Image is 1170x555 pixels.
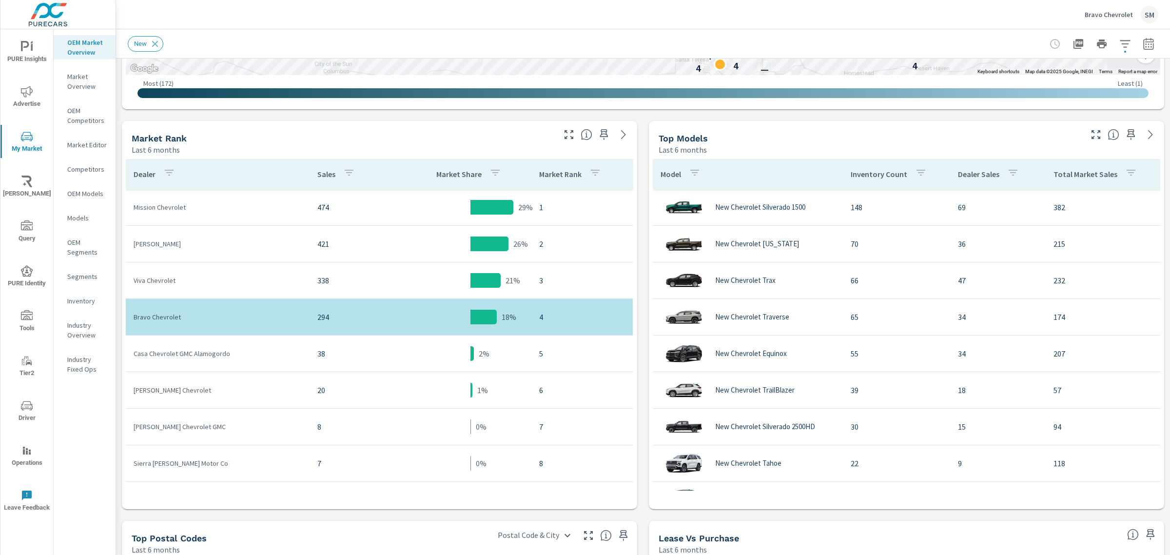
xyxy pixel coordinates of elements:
[54,235,116,259] div: OEM Segments
[616,528,631,543] span: Save this to your personalized report
[715,422,815,431] p: New Chevrolet Silverado 2500HD
[851,384,942,396] p: 39
[476,421,487,433] p: 0%
[134,276,302,285] p: Viva Chevrolet
[958,201,1038,213] p: 69
[54,186,116,201] div: OEM Models
[479,348,489,359] p: 2%
[3,176,50,199] span: [PERSON_NAME]
[67,296,108,306] p: Inventory
[539,421,625,433] p: 7
[54,269,116,284] div: Segments
[1053,275,1157,286] p: 232
[1099,69,1112,74] a: Terms (opens in new tab)
[851,421,942,433] p: 30
[0,29,53,523] div: nav menu
[134,239,302,249] p: [PERSON_NAME]
[1118,69,1157,74] a: Report a map error
[317,348,402,359] p: 38
[1053,311,1157,323] p: 174
[664,449,703,478] img: glamour
[1053,238,1157,250] p: 215
[476,457,487,469] p: 0%
[128,62,160,75] img: Google
[715,349,787,358] p: New Chevrolet Equinox
[134,349,302,358] p: Casa Chevrolet GMC Alamogordo
[958,275,1038,286] p: 47
[539,201,625,213] p: 1
[3,490,50,514] span: Leave Feedback
[715,459,781,468] p: New Chevrolet Tahoe
[958,348,1038,359] p: 34
[581,528,596,543] button: Make Fullscreen
[67,164,108,174] p: Competitors
[1127,529,1139,540] span: Understand how shoppers are deciding to purchase vehicles. Sales data is based off market registr...
[134,202,302,212] p: Mission Chevrolet
[715,239,799,248] p: New Chevrolet [US_STATE]
[3,220,50,244] span: Query
[436,169,482,179] p: Market Share
[600,530,612,541] span: Top Postal Codes shows you how you rank, in terms of sales, to other dealerships in your market. ...
[696,62,701,74] p: 4
[715,386,795,395] p: New Chevrolet TrailBlazer
[1088,127,1104,142] button: Make Fullscreen
[851,201,942,213] p: 148
[539,169,582,179] p: Market Rank
[539,311,625,323] p: 4
[477,384,488,396] p: 1%
[715,313,789,321] p: New Chevrolet Traverse
[132,533,207,543] h5: Top Postal Codes
[760,63,769,75] p: —
[1053,457,1157,469] p: 118
[851,311,942,323] p: 65
[54,318,116,342] div: Industry Overview
[518,201,533,213] p: 29%
[134,422,302,432] p: [PERSON_NAME] Chevrolet GMC
[54,211,116,225] div: Models
[134,169,156,179] p: Dealer
[715,276,776,285] p: New Chevrolet Trax
[664,302,703,332] img: glamour
[851,348,942,359] p: 55
[912,60,917,72] p: 4
[664,266,703,295] img: glamour
[3,355,50,379] span: Tier2
[1069,34,1088,54] button: "Export Report to PDF"
[317,275,402,286] p: 338
[317,421,402,433] p: 8
[539,457,625,469] p: 8
[1139,34,1158,54] button: Select Date Range
[132,133,187,143] h5: Market Rank
[502,311,516,323] p: 18%
[54,138,116,152] div: Market Editor
[958,169,999,179] p: Dealer Sales
[1025,69,1093,74] span: Map data ©2025 Google, INEGI
[616,127,631,142] a: See more details in report
[664,412,703,441] img: glamour
[134,312,302,322] p: Bravo Chevrolet
[506,275,520,286] p: 21%
[67,106,108,125] p: OEM Competitors
[54,69,116,94] div: Market Overview
[664,229,703,258] img: glamour
[661,169,681,179] p: Model
[67,355,108,374] p: Industry Fixed Ops
[1085,10,1133,19] p: Bravo Chevrolet
[67,140,108,150] p: Market Editor
[317,457,402,469] p: 7
[3,265,50,289] span: PURE Identity
[664,376,703,405] img: glamour
[134,458,302,468] p: Sierra [PERSON_NAME] Motor Co
[67,213,108,223] p: Models
[851,238,942,250] p: 70
[851,169,907,179] p: Inventory Count
[977,68,1019,75] button: Keyboard shortcuts
[513,238,528,250] p: 26%
[317,238,402,250] p: 421
[317,311,402,323] p: 294
[539,348,625,359] p: 5
[54,162,116,177] div: Competitors
[54,294,116,308] div: Inventory
[67,72,108,91] p: Market Overview
[958,457,1038,469] p: 9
